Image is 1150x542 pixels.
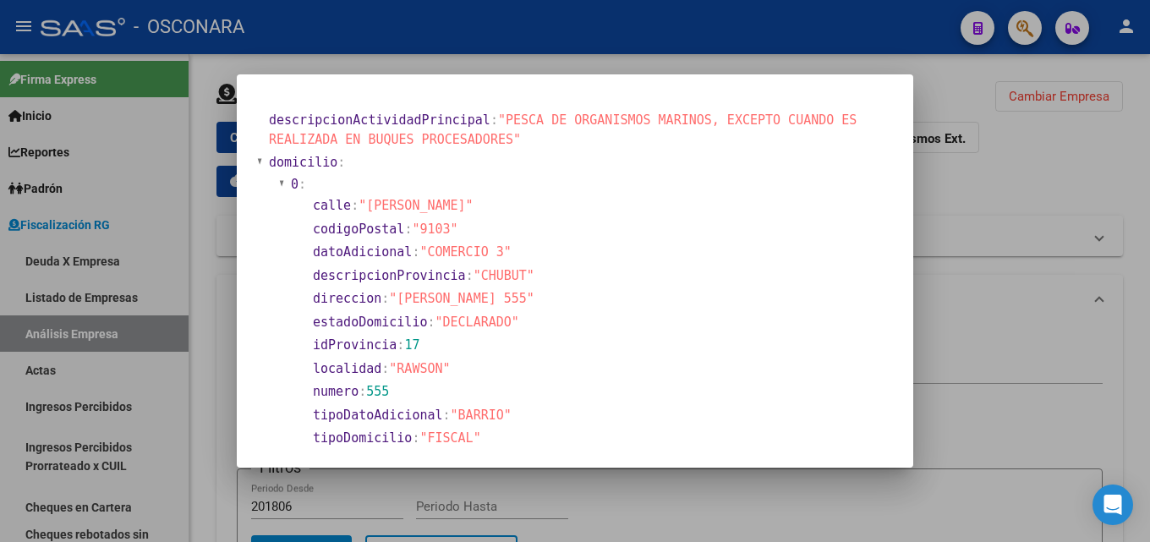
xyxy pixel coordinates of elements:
span: "[PERSON_NAME]" [359,198,473,213]
span: : [490,112,498,128]
span: localidad [313,361,381,376]
span: datoAdicional [313,244,412,260]
span: "RAWSON" [389,361,450,376]
span: : [298,177,306,192]
span: estadoDomicilio [313,315,427,330]
div: Open Intercom Messenger [1092,485,1133,525]
span: : [381,291,389,306]
span: : [404,222,412,237]
span: direccion [313,291,381,306]
span: "COMERCIO 3" [419,244,511,260]
span: : [412,430,419,446]
span: : [466,268,474,283]
span: numero [313,384,359,399]
span: : [337,155,345,170]
span: "CHUBUT" [474,268,534,283]
span: "FISCAL" [419,430,480,446]
span: : [412,244,419,260]
span: "PESCA DE ORGANISMOS MARINOS, EXCEPTO CUANDO ES REALIZADA EN BUQUES PROCESADORES" [269,112,857,147]
span: : [427,315,435,330]
span: : [359,384,366,399]
span: domicilio [269,155,337,170]
span: "DECLARADO" [435,315,519,330]
span: : [351,198,359,213]
span: "[PERSON_NAME] 555" [389,291,534,306]
span: tipoDatoAdicional [313,408,443,423]
span: descripcionActividadPrincipal [269,112,490,128]
span: 555 [366,384,389,399]
span: : [397,337,404,353]
span: : [381,361,389,376]
span: "BARRIO" [451,408,512,423]
span: codigoPostal [313,222,404,237]
span: "9103" [412,222,457,237]
span: descripcionProvincia [313,268,466,283]
span: 0 [291,177,298,192]
span: calle [313,198,351,213]
span: tipoDomicilio [313,430,412,446]
span: : [443,408,451,423]
span: 17 [404,337,419,353]
span: idProvincia [313,337,397,353]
